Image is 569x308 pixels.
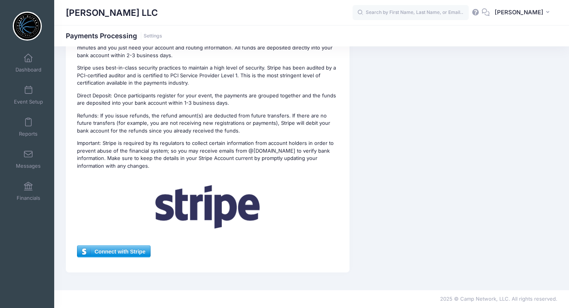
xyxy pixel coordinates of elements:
[15,66,41,73] span: Dashboard
[77,140,338,170] p: Important: Stripe is required by its regulators to collect certain information from account holde...
[77,92,338,107] p: Direct Deposit: Once participants register for your event, the payments are grouped together and ...
[495,8,543,17] span: [PERSON_NAME]
[13,12,42,41] img: Camp Oliver LLC
[66,4,158,22] h1: [PERSON_NAME] LLC
[490,4,557,22] button: [PERSON_NAME]
[77,245,150,257] a: Connect with Stripe
[10,178,47,205] a: Financials
[140,175,275,239] img: Stripe Logo
[77,112,338,135] p: Refunds: If you issue refunds, the refund amount(s) are deducted from future transfers. If there ...
[10,114,47,141] a: Reports
[16,163,41,169] span: Messages
[10,49,47,77] a: Dashboard
[77,246,150,257] span: Connect with Stripe
[77,64,338,87] p: Stripe uses best-in-class security practices to maintain a high level of security. Stripe has bee...
[440,296,557,302] span: 2025 © Camp Network, LLC. All rights reserved.
[66,32,162,40] h1: Payments Processing
[14,99,43,105] span: Event Setup
[10,146,47,173] a: Messages
[144,33,162,39] a: Settings
[10,82,47,109] a: Event Setup
[17,195,40,201] span: Financials
[353,5,469,20] input: Search by First Name, Last Name, or Email...
[19,131,38,137] span: Reports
